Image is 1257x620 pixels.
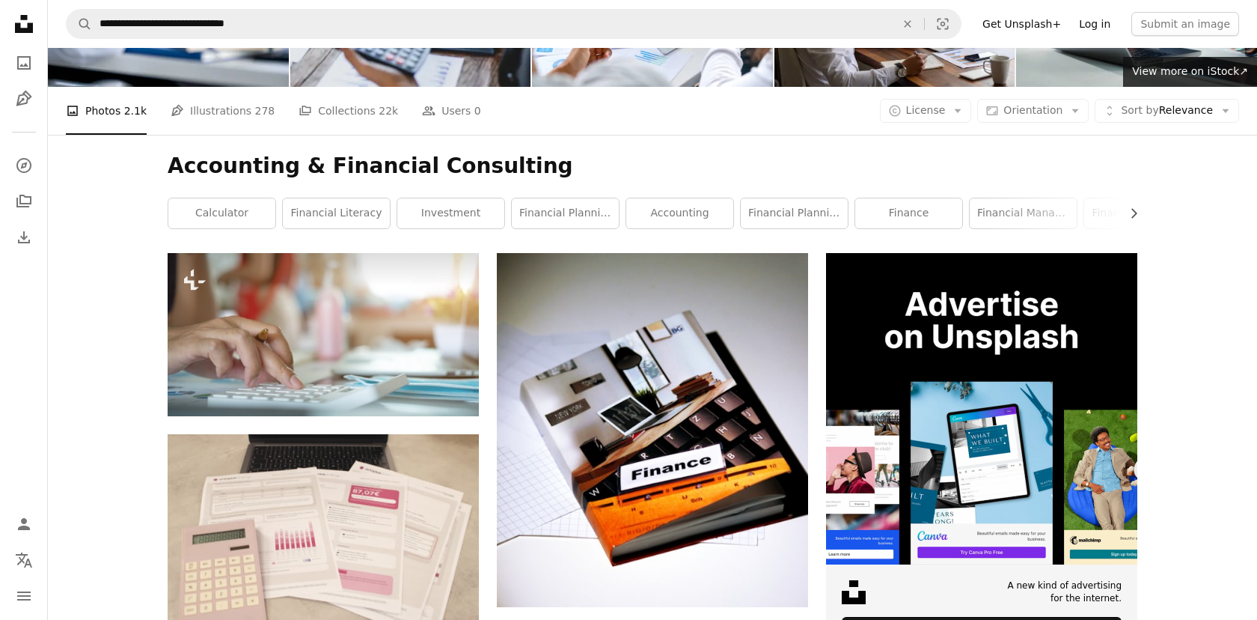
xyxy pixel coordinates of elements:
[1007,580,1122,605] span: A new kind of advertising for the internet.
[1003,104,1062,116] span: Orientation
[1070,12,1119,36] a: Log in
[842,580,866,604] img: file-1631678316303-ed18b8b5cb9cimage
[168,253,479,416] img: Close up hand of businessman working on calculator at home during Coronavirus or Covid-19 quarantine
[970,198,1077,228] a: financial management
[168,153,1137,180] h1: Accounting & Financial Consulting
[741,198,848,228] a: financial planning advice
[1120,198,1137,228] button: scroll list to the right
[1132,65,1248,77] span: View more on iStock ↗
[299,87,398,135] a: Collections 22k
[379,103,398,119] span: 22k
[9,509,39,539] a: Log in / Sign up
[474,103,481,119] span: 0
[168,531,479,544] a: Bills, calculator, and a laptop: financial tasks underway.
[397,198,504,228] a: investment
[906,104,946,116] span: License
[283,198,390,228] a: financial literacy
[626,198,733,228] a: accounting
[1121,103,1213,118] span: Relevance
[973,12,1070,36] a: Get Unsplash+
[168,198,275,228] a: calculator
[826,253,1137,565] img: file-1635990755334-4bfd90f37242image
[497,423,808,437] a: Finance book
[422,87,481,135] a: Users 0
[891,10,924,38] button: Clear
[9,222,39,252] a: Download History
[66,9,961,39] form: Find visuals sitewide
[9,545,39,575] button: Language
[9,84,39,114] a: Illustrations
[855,198,962,228] a: finance
[255,103,275,119] span: 278
[9,581,39,611] button: Menu
[925,10,961,38] button: Visual search
[1084,198,1191,228] a: financial success
[9,151,39,180] a: Explore
[9,186,39,216] a: Collections
[1121,104,1158,116] span: Sort by
[1095,99,1239,123] button: Sort byRelevance
[977,99,1089,123] button: Orientation
[171,87,275,135] a: Illustrations 278
[497,253,808,607] img: Finance book
[9,48,39,78] a: Photos
[168,328,479,341] a: Close up hand of businessman working on calculator at home during Coronavirus or Covid-19 quarantine
[9,9,39,42] a: Home — Unsplash
[512,198,619,228] a: financial planning
[1131,12,1239,36] button: Submit an image
[67,10,92,38] button: Search Unsplash
[880,99,972,123] button: License
[1123,57,1257,87] a: View more on iStock↗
